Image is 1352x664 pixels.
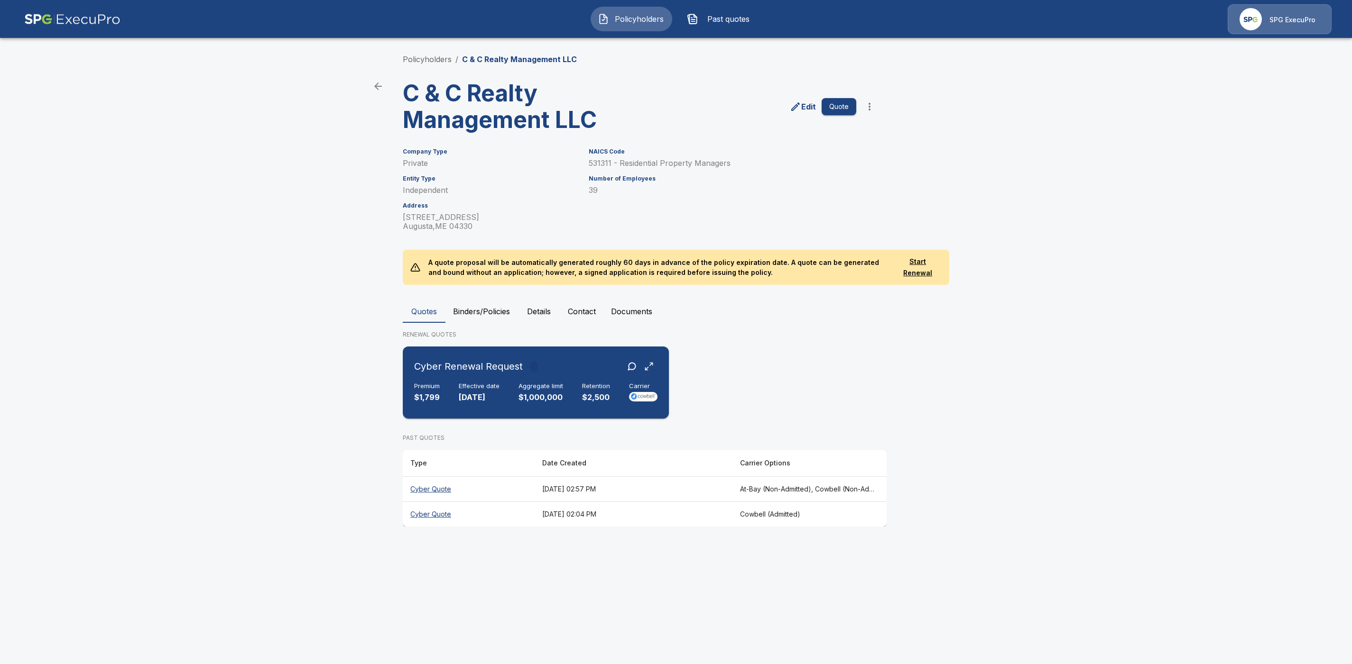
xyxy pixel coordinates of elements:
[403,330,949,339] p: RENEWAL QUOTES
[403,175,577,182] h6: Entity Type
[589,159,856,168] p: 531311 - Residential Property Managers
[414,392,440,403] p: $1,799
[629,382,657,390] h6: Carrier
[518,300,560,323] button: Details
[788,99,818,114] a: edit
[459,392,500,403] p: [DATE]
[403,300,445,323] button: Quotes
[455,54,458,65] li: /
[702,13,754,25] span: Past quotes
[414,382,440,390] h6: Premium
[1240,8,1262,30] img: Agency Icon
[535,450,732,477] th: Date Created
[1269,15,1315,25] p: SPG ExecuPro
[560,300,603,323] button: Contact
[519,382,563,390] h6: Aggregate limit
[535,476,732,501] th: [DATE] 02:57 PM
[591,7,672,31] button: Policyholders IconPolicyholders
[403,450,887,527] table: responsive table
[462,54,577,65] p: C & C Realty Management LLC
[519,392,563,403] p: $1,000,000
[582,382,610,390] h6: Retention
[24,4,120,34] img: AA Logo
[414,359,523,374] h6: Cyber Renewal Request
[629,392,657,401] img: Carrier
[535,501,732,527] th: [DATE] 02:04 PM
[589,148,856,155] h6: NAICS Code
[445,300,518,323] button: Binders/Policies
[403,80,637,133] h3: C & C Realty Management LLC
[732,476,887,501] th: At-Bay (Non-Admitted), Cowbell (Non-Admitted), Corvus Cyber (Non-Admitted), Tokio Marine TMHCC (N...
[589,175,856,182] h6: Number of Employees
[369,77,388,96] a: back
[603,300,660,323] button: Documents
[403,202,577,209] h6: Address
[598,13,609,25] img: Policyholders Icon
[732,450,887,477] th: Carrier Options
[403,450,535,477] th: Type
[860,97,879,116] button: more
[680,7,761,31] button: Past quotes IconPast quotes
[403,434,887,442] p: PAST QUOTES
[687,13,698,25] img: Past quotes Icon
[589,186,856,195] p: 39
[894,253,942,282] button: Start Renewal
[582,392,610,403] p: $2,500
[403,55,452,64] a: Policyholders
[421,250,894,285] p: A quote proposal will be automatically generated roughly 60 days in advance of the policy expirat...
[1228,4,1332,34] a: Agency IconSPG ExecuPro
[403,476,535,501] th: Cyber Quote
[732,501,887,527] th: Cowbell (Admitted)
[822,98,856,116] button: Quote
[613,13,665,25] span: Policyholders
[801,101,816,112] p: Edit
[459,382,500,390] h6: Effective date
[403,54,577,65] nav: breadcrumb
[403,213,577,231] p: [STREET_ADDRESS] Augusta , ME 04330
[403,501,535,527] th: Cyber Quote
[403,300,949,323] div: policyholder tabs
[403,148,577,155] h6: Company Type
[403,159,577,168] p: Private
[403,186,577,195] p: Independent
